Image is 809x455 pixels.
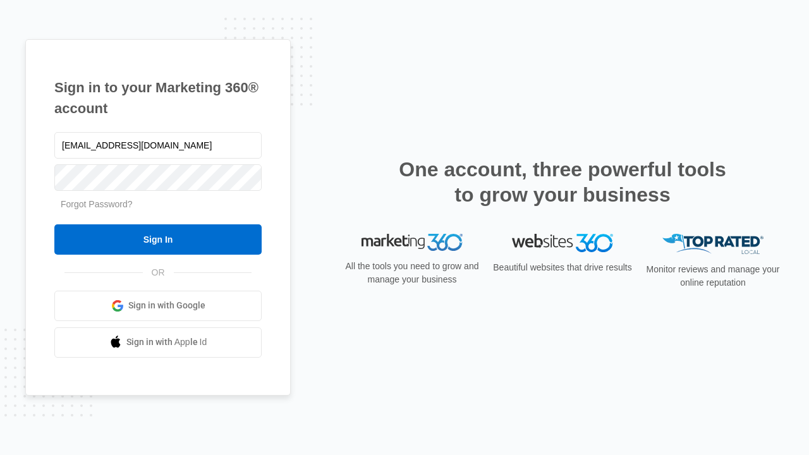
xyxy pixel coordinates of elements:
[128,299,205,312] span: Sign in with Google
[54,291,262,321] a: Sign in with Google
[54,132,262,159] input: Email
[341,260,483,286] p: All the tools you need to grow and manage your business
[662,234,763,255] img: Top Rated Local
[362,234,463,252] img: Marketing 360
[143,266,174,279] span: OR
[61,199,133,209] a: Forgot Password?
[54,327,262,358] a: Sign in with Apple Id
[642,263,784,289] p: Monitor reviews and manage your online reputation
[126,336,207,349] span: Sign in with Apple Id
[395,157,730,207] h2: One account, three powerful tools to grow your business
[54,224,262,255] input: Sign In
[492,261,633,274] p: Beautiful websites that drive results
[512,234,613,252] img: Websites 360
[54,77,262,119] h1: Sign in to your Marketing 360® account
